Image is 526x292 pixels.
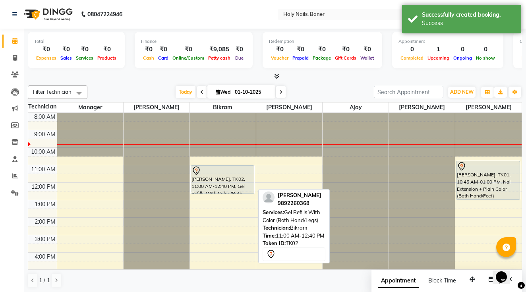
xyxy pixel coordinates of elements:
[33,130,57,139] div: 9:00 AM
[398,38,497,45] div: Appointment
[263,191,275,203] img: profile
[290,45,311,54] div: ₹0
[263,232,325,240] div: 11:00 AM-12:40 PM
[263,232,276,239] span: Time:
[333,55,358,61] span: Gift Cards
[428,277,456,284] span: Block Time
[263,240,325,248] div: TK02
[311,55,333,61] span: Package
[233,55,246,61] span: Due
[474,55,497,61] span: No show
[74,45,95,54] div: ₹0
[358,55,376,61] span: Wallet
[398,45,425,54] div: 0
[214,89,232,95] span: Wed
[58,55,74,61] span: Sales
[448,87,476,98] button: ADD NEW
[74,55,95,61] span: Services
[33,253,57,261] div: 4:00 PM
[456,161,520,199] div: [PERSON_NAME], TK01, 10:45 AM-01:00 PM, Nail Extension + Plain Color (Both Hand/Feet)
[39,276,50,284] span: 1 / 1
[278,192,321,198] span: [PERSON_NAME]
[33,113,57,121] div: 8:00 AM
[422,11,515,19] div: Successfully created booking.
[57,102,123,112] span: Manager
[33,89,72,95] span: Filter Technician
[87,3,122,25] b: 08047224946
[269,45,290,54] div: ₹0
[232,86,272,98] input: 2025-10-01
[58,45,74,54] div: ₹0
[141,38,246,45] div: Finance
[95,55,118,61] span: Products
[170,55,206,61] span: Online/Custom
[425,45,451,54] div: 1
[176,86,195,98] span: Today
[263,209,320,223] span: Gel Refills With Color (Both Hand/Legs)
[451,55,474,61] span: Ongoing
[311,45,333,54] div: ₹0
[256,102,322,112] span: [PERSON_NAME]
[124,102,190,112] span: [PERSON_NAME]
[323,102,389,112] span: Ajay
[141,45,156,54] div: ₹0
[263,209,284,215] span: Services:
[156,45,170,54] div: ₹0
[30,183,57,191] div: 12:00 PM
[34,55,58,61] span: Expenses
[33,218,57,226] div: 2:00 PM
[333,45,358,54] div: ₹0
[190,102,256,112] span: Bikram
[389,102,455,112] span: [PERSON_NAME]
[263,240,286,246] span: Token ID:
[378,274,419,288] span: Appointment
[290,55,311,61] span: Prepaid
[450,89,474,95] span: ADD NEW
[206,55,232,61] span: Petty cash
[206,45,232,54] div: ₹9,085
[95,45,118,54] div: ₹0
[34,38,118,45] div: Total
[425,55,451,61] span: Upcoming
[374,86,443,98] input: Search Appointment
[33,235,57,244] div: 3:00 PM
[358,45,376,54] div: ₹0
[263,224,290,231] span: Technician:
[263,224,325,232] div: Bikram
[451,45,474,54] div: 0
[170,45,206,54] div: ₹0
[493,260,518,284] iframe: chat widget
[33,200,57,209] div: 1:00 PM
[29,148,57,156] div: 10:00 AM
[20,3,75,25] img: logo
[232,45,246,54] div: ₹0
[455,102,522,112] span: [PERSON_NAME]
[28,102,57,111] div: Technician
[398,55,425,61] span: Completed
[141,55,156,61] span: Cash
[34,45,58,54] div: ₹0
[269,38,376,45] div: Redemption
[278,199,321,207] div: 9892260368
[269,55,290,61] span: Voucher
[474,45,497,54] div: 0
[156,55,170,61] span: Card
[191,166,254,193] div: [PERSON_NAME], TK02, 11:00 AM-12:40 PM, Gel Refills With Color (Both Hand/Legs)
[29,165,57,174] div: 11:00 AM
[422,19,515,27] div: Success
